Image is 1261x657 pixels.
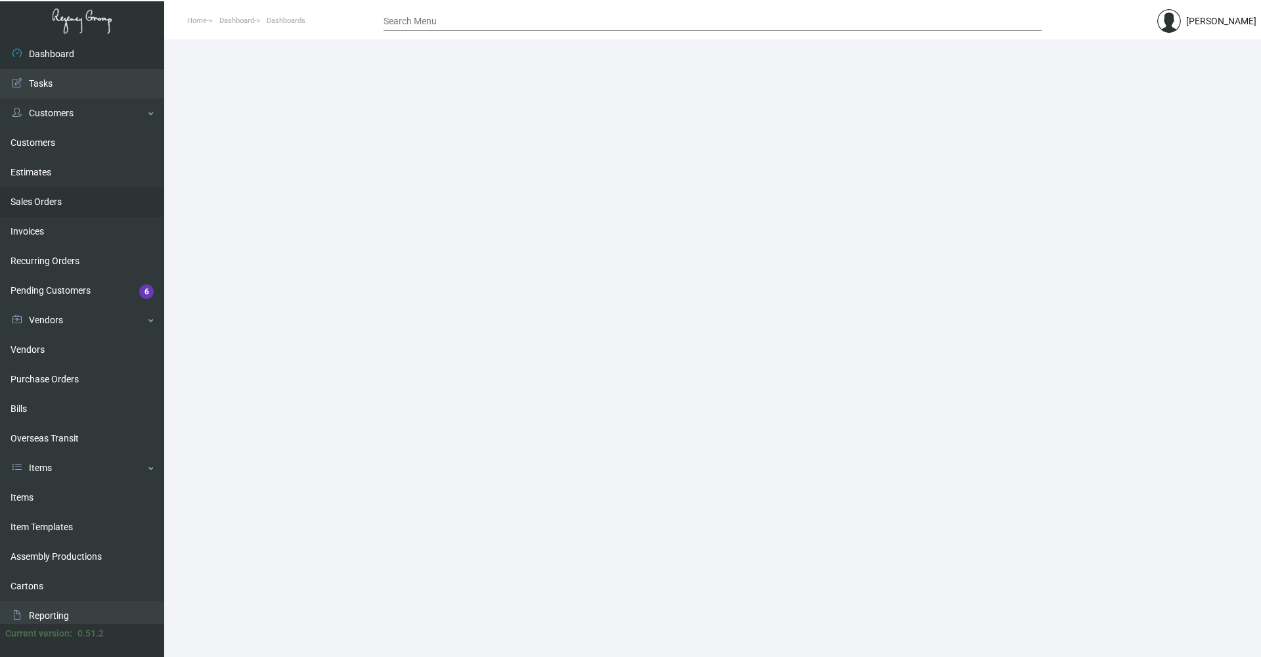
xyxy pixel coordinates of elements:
img: admin@bootstrapmaster.com [1157,9,1181,33]
span: Home [187,16,207,25]
div: 0.51.2 [77,627,104,641]
div: [PERSON_NAME] [1186,14,1256,28]
div: Current version: [5,627,72,641]
span: Dashboard [219,16,254,25]
span: Dashboards [267,16,305,25]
